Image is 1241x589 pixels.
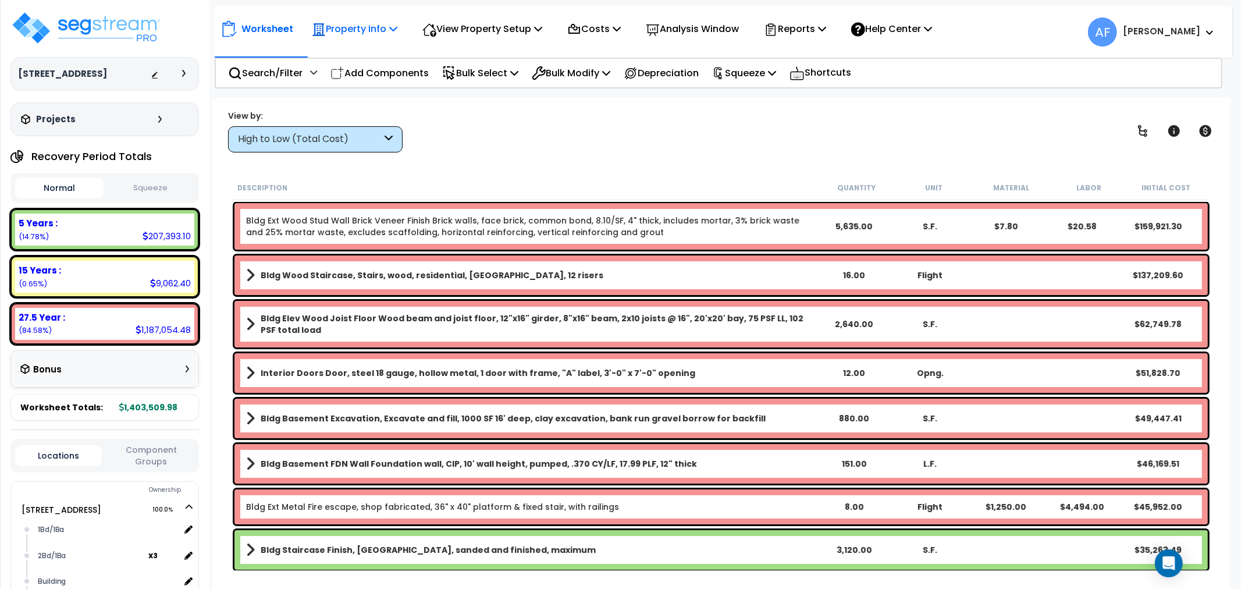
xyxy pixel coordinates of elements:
[18,68,107,80] h3: [STREET_ADDRESS]
[143,230,191,242] div: 207,393.10
[567,21,621,37] p: Costs
[19,217,58,229] b: 5 Years :
[148,548,180,563] span: location multiplier
[22,504,101,516] a: [STREET_ADDRESS] 100.0%
[1123,25,1200,37] b: [PERSON_NAME]
[261,413,766,424] b: Bldg Basement Excavation, Excavate and fill, 1000 SF 16' deep, clay excavation, bank run gravel b...
[764,21,826,37] p: Reports
[246,456,816,472] a: Assembly Title
[228,65,303,81] p: Search/Filter
[1120,269,1196,281] div: $137,209.60
[15,178,104,198] button: Normal
[330,65,429,81] p: Add Components
[892,413,968,424] div: S.F.
[246,542,816,558] a: Assembly Title
[422,21,542,37] p: View Property Setup
[246,410,816,427] a: Assembly Title
[261,544,596,556] b: Bldg Staircase Finish, [GEOGRAPHIC_DATA], sanded and finished, maximum
[442,65,518,81] p: Bulk Select
[816,413,892,424] div: 880.00
[150,277,191,289] div: 9,062.40
[1088,17,1117,47] span: AF
[19,279,47,289] small: 0.6456954442176464%
[246,215,816,238] a: Individual Item
[816,544,892,556] div: 3,120.00
[238,133,382,146] div: High to Low (Total Cost)
[148,549,158,561] b: x
[246,365,816,381] a: Assembly Title
[119,402,177,413] b: 1,403,509.98
[237,183,287,193] small: Description
[816,458,892,470] div: 151.00
[35,574,180,588] div: Building
[324,59,435,87] div: Add Components
[35,549,149,563] div: 2Bd/1Ba
[261,269,603,281] b: Bldg Wood Staircase, Stairs, wood, residential, [GEOGRAPHIC_DATA], 12 risers
[816,221,892,232] div: 5,635.00
[624,65,699,81] p: Depreciation
[1044,221,1121,232] div: $20.58
[968,501,1044,513] div: $1,250.00
[816,318,892,330] div: 2,640.00
[790,65,851,81] p: Shortcuts
[261,458,697,470] b: Bldg Basement FDN Wall Foundation wall, CIP, 10' wall height, pumped, .370 CY/LF, 17.99 PLF, 12" ...
[892,221,968,232] div: S.F.
[246,313,816,336] a: Assembly Title
[19,264,61,276] b: 15 Years :
[19,311,65,324] b: 27.5 Year :
[31,151,152,162] h4: Recovery Period Totals
[1120,544,1196,556] div: $35,263.49
[892,501,968,513] div: Flight
[816,367,892,379] div: 12.00
[1120,318,1196,330] div: $62,749.78
[312,21,397,37] p: Property Info
[1120,458,1196,470] div: $46,169.51
[892,367,968,379] div: Opng.
[1120,413,1196,424] div: $49,447.41
[108,443,194,468] button: Component Groups
[35,523,180,537] div: 1Bd/1Ba
[136,324,191,336] div: 1,187,054.48
[1120,501,1196,513] div: $45,952.00
[1120,221,1196,232] div: $159,921.30
[10,10,162,45] img: logo_pro_r.png
[816,501,892,513] div: 8.00
[783,59,858,87] div: Shortcuts
[816,269,892,281] div: 16.00
[34,483,198,497] div: Ownership
[968,221,1044,232] div: $7.80
[106,178,195,198] button: Squeeze
[712,65,776,81] p: Squeeze
[246,267,816,283] a: Assembly Title
[1155,549,1183,577] div: Open Intercom Messenger
[837,183,876,193] small: Quantity
[532,65,610,81] p: Bulk Modify
[646,21,739,37] p: Analysis Window
[993,183,1029,193] small: Material
[15,445,102,466] button: Locations
[1044,501,1121,513] div: $4,494.00
[152,503,183,517] span: 100.0%
[892,544,968,556] div: S.F.
[36,113,76,125] h3: Projects
[246,501,619,513] a: Individual Item
[892,269,968,281] div: Flight
[892,318,968,330] div: S.F.
[19,325,52,335] small: 84.57755889986618%
[228,110,403,122] div: View by:
[20,402,103,413] span: Worksheet Totals:
[851,21,932,37] p: Help Center
[261,367,695,379] b: Interior Doors Door, steel 18 gauge, hollow metal, 1 door with frame, "A" label, 3'-0" x 7'-0" op...
[33,365,62,375] h3: Bonus
[925,183,943,193] small: Unit
[261,313,816,336] b: Bldg Elev Wood Joist Floor Wood beam and joist floor, 12"x16" girder, 8"x16" beam, 2x10 joists @ ...
[1120,367,1196,379] div: $51,828.70
[1076,183,1101,193] small: Labor
[153,551,158,560] small: 3
[1142,183,1190,193] small: Initial Cost
[19,232,49,242] small: 14.776745655916177%
[617,59,705,87] div: Depreciation
[892,458,968,470] div: L.F.
[241,21,293,37] p: Worksheet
